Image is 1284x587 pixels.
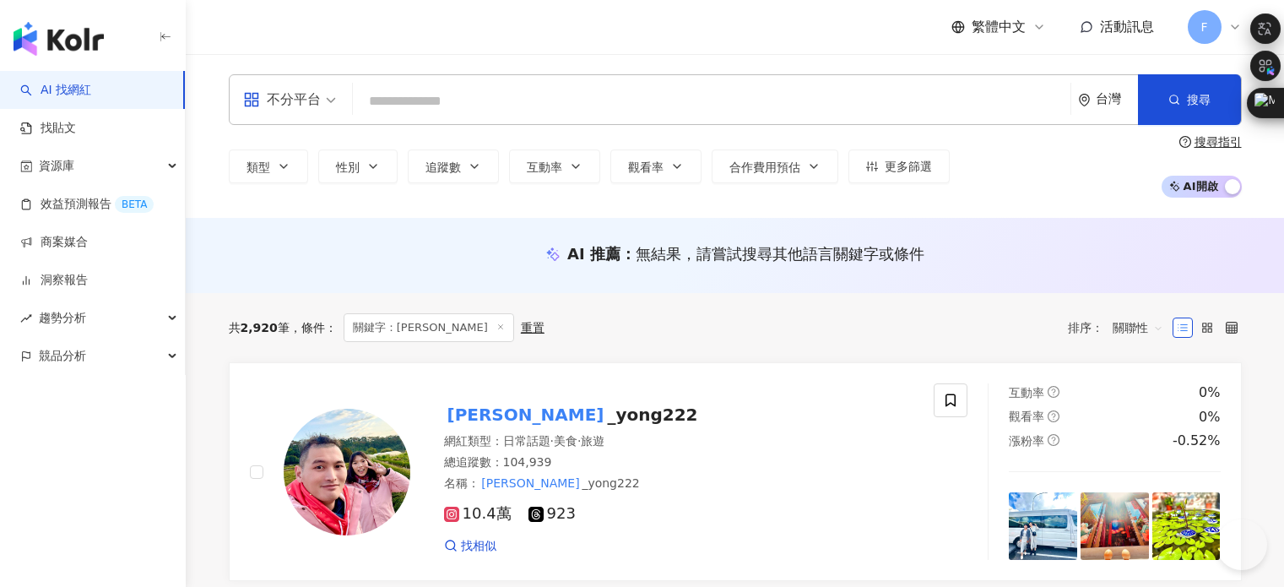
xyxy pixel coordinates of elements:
[885,160,932,173] span: 更多篩選
[444,505,512,523] span: 10.4萬
[39,299,86,337] span: 趨勢分析
[610,149,702,183] button: 觀看率
[509,149,600,183] button: 互動率
[461,538,496,555] span: 找相似
[1113,314,1163,341] span: 關聯性
[1195,135,1242,149] div: 搜尋指引
[528,505,576,523] span: 923
[1081,492,1149,561] img: post-image
[1199,408,1220,427] div: 0%
[444,454,914,471] div: 總追蹤數 ： 104,939
[247,160,270,174] span: 類型
[1216,519,1267,570] iframe: Help Scout Beacon - Open
[607,405,697,425] span: _yong222
[577,434,581,448] span: ·
[229,321,290,334] div: 共 筆
[408,149,499,183] button: 追蹤數
[318,149,398,183] button: 性別
[1048,386,1059,398] span: question-circle
[1078,94,1091,106] span: environment
[1009,410,1044,423] span: 觀看率
[1187,93,1211,106] span: 搜尋
[1096,92,1138,106] div: 台灣
[20,313,32,324] span: rise
[39,147,74,185] span: 資源庫
[1068,314,1173,341] div: 排序：
[567,243,924,264] div: AI 推薦 ：
[444,433,914,450] div: 網紅類型 ：
[241,321,278,334] span: 2,920
[444,538,496,555] a: 找相似
[521,321,544,334] div: 重置
[636,245,924,263] span: 無結果，請嘗試搜尋其他語言關鍵字或條件
[444,401,608,428] mark: [PERSON_NAME]
[1200,18,1207,36] span: F
[729,160,800,174] span: 合作費用預估
[527,160,562,174] span: 互動率
[243,91,260,108] span: appstore
[1009,492,1077,561] img: post-image
[582,476,639,490] span: _yong222
[20,272,88,289] a: 洞察報告
[1179,136,1191,148] span: question-circle
[229,149,308,183] button: 類型
[444,474,640,492] span: 名稱 ：
[848,149,950,183] button: 更多篩選
[14,22,104,56] img: logo
[554,434,577,448] span: 美食
[550,434,554,448] span: ·
[712,149,838,183] button: 合作費用預估
[1048,410,1059,422] span: question-circle
[503,434,550,448] span: 日常話題
[628,160,664,174] span: 觀看率
[290,321,337,334] span: 條件 ：
[243,86,321,113] div: 不分平台
[20,120,76,137] a: 找貼文
[1009,386,1044,399] span: 互動率
[1009,434,1044,448] span: 漲粉率
[425,160,461,174] span: 追蹤數
[581,434,604,448] span: 旅遊
[336,160,360,174] span: 性別
[479,474,582,492] mark: [PERSON_NAME]
[1199,383,1220,402] div: 0%
[1048,434,1059,446] span: question-circle
[20,234,88,251] a: 商案媒合
[344,313,514,342] span: 關鍵字：[PERSON_NAME]
[1138,74,1241,125] button: 搜尋
[229,362,1242,581] a: KOL Avatar[PERSON_NAME]_yong222網紅類型：日常話題·美食·旅遊總追蹤數：104,939名稱：[PERSON_NAME]_yong22210.4萬923找相似互動率q...
[284,409,410,535] img: KOL Avatar
[1152,492,1221,561] img: post-image
[20,82,91,99] a: searchAI 找網紅
[1100,19,1154,35] span: 活動訊息
[1173,432,1221,450] div: -0.52%
[39,337,86,375] span: 競品分析
[20,196,154,213] a: 效益預測報告BETA
[972,18,1026,36] span: 繁體中文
